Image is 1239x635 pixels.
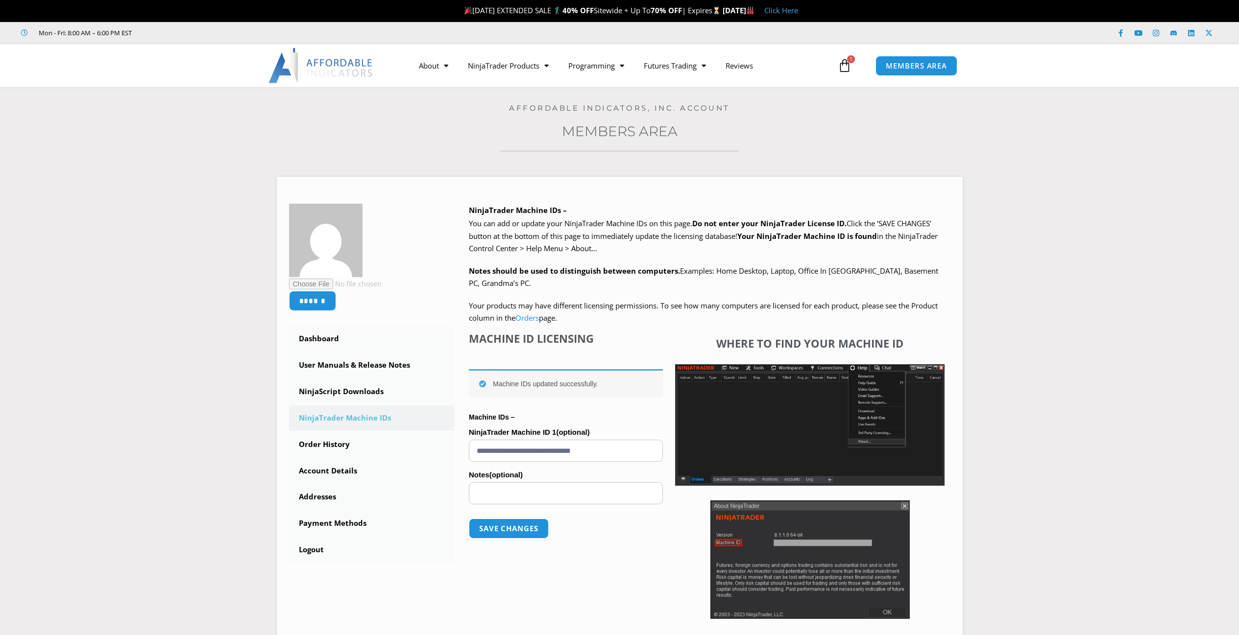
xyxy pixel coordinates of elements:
[289,432,455,457] a: Order History
[289,326,455,352] a: Dashboard
[469,218,692,228] span: You can add or update your NinjaTrader Machine IDs on this page.
[469,218,938,253] span: Click the ‘SAVE CHANGES’ button at the bottom of this page to immediately update the licensing da...
[469,468,663,482] label: Notes
[562,123,678,140] a: Members Area
[146,28,292,38] iframe: Customer reviews powered by Trustpilot
[464,7,472,14] img: 🎉
[634,54,716,77] a: Futures Trading
[469,205,567,215] b: NinjaTrader Machine IDs –
[847,55,855,63] span: 1
[289,537,455,563] a: Logout
[562,5,594,15] strong: 40% OFF
[509,103,730,113] a: Affordable Indicators, Inc. Account
[737,231,877,241] strong: Your NinjaTrader Machine ID is found
[747,7,754,14] img: 🏭
[710,500,910,619] img: Screenshot 2025-01-17 114931 | Affordable Indicators – NinjaTrader
[469,518,549,539] button: Save changes
[469,413,514,421] strong: Machine IDs –
[458,54,559,77] a: NinjaTrader Products
[462,5,723,15] span: [DATE] EXTENDED SALE 🏌️‍♂️ Sitewide + Up To | Expires
[469,266,938,288] span: Examples: Home Desktop, Laptop, Office In [GEOGRAPHIC_DATA], Basement PC, Grandma’s PC.
[289,484,455,510] a: Addresses
[289,405,455,431] a: NinjaTrader Machine IDs
[823,51,866,80] a: 1
[469,266,680,276] strong: Notes should be used to distinguish between computers.
[875,56,957,76] a: MEMBERS AREA
[723,5,754,15] strong: [DATE]
[409,54,458,77] a: About
[289,353,455,378] a: User Manuals & Release Notes
[692,218,847,228] b: Do not enter your NinjaTrader License ID.
[716,54,763,77] a: Reviews
[675,337,945,350] h4: Where to find your Machine ID
[289,204,363,277] img: ddac042a68200f54011a0bcb058449f8177b4a29c420c79b9164dde479c8695c
[675,364,945,486] img: Screenshot 2025-01-17 1155544 | Affordable Indicators – NinjaTrader
[556,428,589,436] span: (optional)
[289,326,455,563] nav: Account pages
[268,48,374,83] img: LogoAI | Affordable Indicators – NinjaTrader
[289,379,455,404] a: NinjaScript Downloads
[559,54,634,77] a: Programming
[515,313,539,323] a: Orders
[409,54,835,77] nav: Menu
[764,5,798,15] a: Click Here
[289,458,455,484] a: Account Details
[36,27,132,39] span: Mon - Fri: 8:00 AM – 6:00 PM EST
[489,470,523,479] span: (optional)
[469,425,663,440] label: NinjaTrader Machine ID 1
[886,62,947,70] span: MEMBERS AREA
[469,332,663,345] h4: Machine ID Licensing
[469,369,663,397] div: Machine IDs updated successfully.
[713,7,720,14] img: ⌛
[469,301,938,323] span: Your products may have different licensing permissions. To see how many computers are licensed fo...
[289,511,455,536] a: Payment Methods
[651,5,682,15] strong: 70% OFF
